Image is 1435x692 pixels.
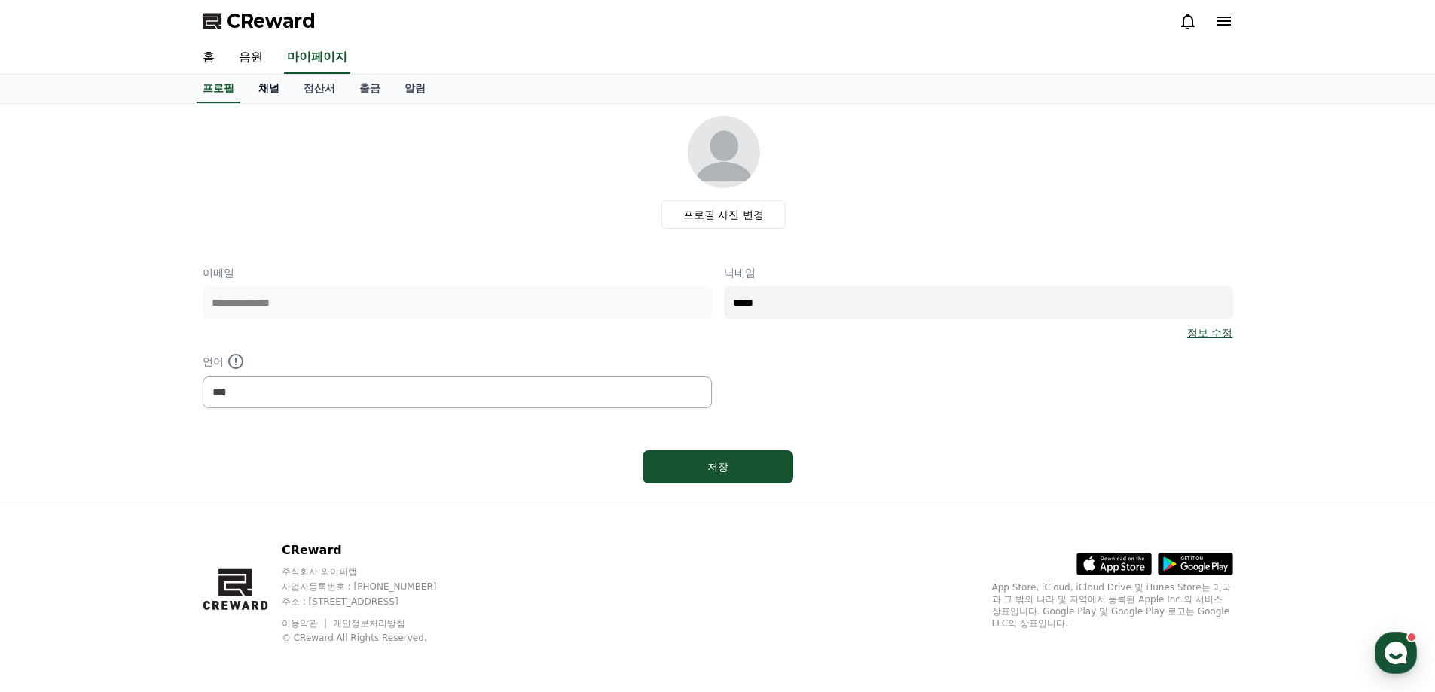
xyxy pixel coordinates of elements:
label: 프로필 사진 변경 [661,200,786,229]
img: profile_image [688,116,760,188]
a: 프로필 [197,75,240,103]
a: 채널 [246,75,292,103]
p: © CReward All Rights Reserved. [282,632,466,644]
a: 대화 [99,477,194,515]
a: 설정 [194,477,289,515]
a: 출금 [347,75,392,103]
p: 언어 [203,352,712,370]
div: 저장 [673,459,763,474]
span: 설정 [233,500,251,512]
p: App Store, iCloud, iCloud Drive 및 iTunes Store는 미국과 그 밖의 나라 및 지역에서 등록된 Apple Inc.의 서비스 상표입니다. Goo... [992,581,1233,630]
p: 이메일 [203,265,712,280]
a: 이용약관 [282,618,329,629]
a: 정보 수정 [1187,325,1232,340]
a: 개인정보처리방침 [333,618,405,629]
a: 홈 [191,42,227,74]
p: 주소 : [STREET_ADDRESS] [282,596,466,608]
a: 정산서 [292,75,347,103]
span: 홈 [47,500,56,512]
p: 닉네임 [724,265,1233,280]
span: CReward [227,9,316,33]
a: CReward [203,9,316,33]
p: 사업자등록번호 : [PHONE_NUMBER] [282,581,466,593]
a: 음원 [227,42,275,74]
a: 홈 [5,477,99,515]
p: 주식회사 와이피랩 [282,565,466,578]
button: 저장 [643,450,793,483]
p: CReward [282,541,466,559]
span: 대화 [138,501,156,513]
a: 알림 [392,75,438,103]
a: 마이페이지 [284,42,350,74]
